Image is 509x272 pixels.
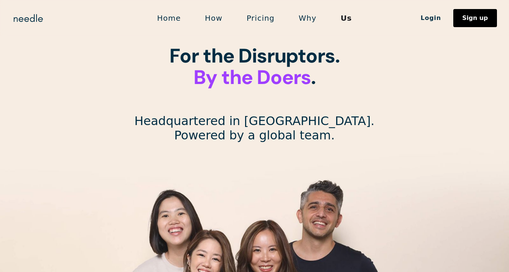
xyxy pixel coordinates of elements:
[235,10,287,26] a: Pricing
[169,45,340,110] h1: For the Disruptors. ‍ . ‍
[134,114,375,143] p: Headquartered in [GEOGRAPHIC_DATA]. Powered by a global team.
[145,10,193,26] a: Home
[408,12,453,24] a: Login
[462,15,488,21] div: Sign up
[193,10,235,26] a: How
[194,64,311,90] span: By the Doers
[453,9,497,27] a: Sign up
[329,10,364,26] a: Us
[287,10,328,26] a: Why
